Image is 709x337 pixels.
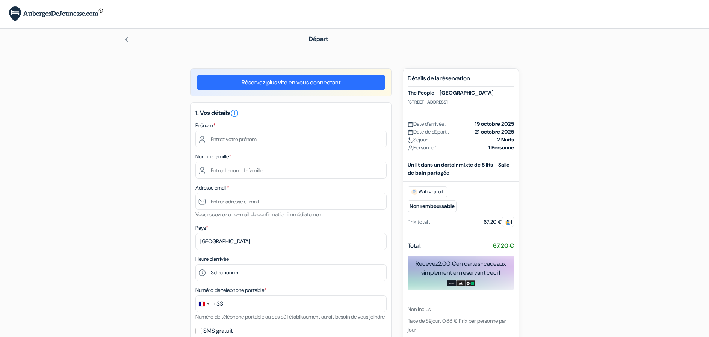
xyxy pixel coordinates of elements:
label: Adresse email [195,184,229,192]
h5: 1. Vos détails [195,109,387,118]
span: Taxe de Séjour: 0,88 € Prix par personne par jour [408,317,506,333]
input: Entrer adresse e-mail [195,193,387,210]
strong: 1 Personne [488,144,514,152]
input: Entrez votre prénom [195,131,387,147]
strong: 21 octobre 2025 [475,128,514,136]
span: 2,00 € [438,260,456,268]
small: Non remboursable [408,200,457,212]
a: error_outline [230,109,239,117]
img: calendar.svg [408,122,413,127]
small: Vous recevrez un e-mail de confirmation immédiatement [195,211,323,218]
div: +33 [213,299,223,308]
div: 67,20 € [484,218,514,226]
span: Personne : [408,144,436,152]
label: Numéro de telephone portable [195,286,266,294]
span: Date d'arrivée : [408,120,446,128]
i: error_outline [230,109,239,118]
label: Pays [195,224,208,232]
label: SMS gratuit [203,326,233,336]
img: moon.svg [408,137,413,143]
img: user_icon.svg [408,145,413,151]
span: Total: [408,241,421,250]
h5: Détails de la réservation [408,75,514,87]
a: Réservez plus vite en vous connectant [197,75,385,90]
h5: The People - [GEOGRAPHIC_DATA] [408,90,514,96]
button: Change country, selected France (+33) [196,296,223,312]
div: Non inclus [408,305,514,313]
strong: 67,20 € [493,242,514,250]
p: [STREET_ADDRESS] [408,99,514,105]
div: Prix total : [408,218,430,226]
label: Nom de famille [195,153,231,161]
img: uber-uber-eats-card.png [466,280,475,286]
b: Un lit dans un dortoir mixte de 8 lits - Salle de bain partagée [408,161,509,176]
img: guest.svg [505,220,511,225]
strong: 2 Nuits [497,136,514,144]
img: free_wifi.svg [411,189,417,195]
span: 1 [502,217,514,227]
label: Heure d'arrivée [195,255,229,263]
span: Départ [309,35,328,43]
label: Prénom [195,122,215,129]
input: Entrer le nom de famille [195,162,387,179]
img: adidas-card.png [456,280,466,286]
img: left_arrow.svg [124,36,130,42]
img: amazon-card-no-text.png [447,280,456,286]
strong: 19 octobre 2025 [475,120,514,128]
img: calendar.svg [408,129,413,135]
div: Recevez en cartes-cadeaux simplement en réservant ceci ! [408,259,514,277]
span: Date de départ : [408,128,449,136]
span: Wifi gratuit [408,186,447,197]
span: Séjour : [408,136,430,144]
img: AubergesDeJeunesse.com [9,6,103,22]
small: Numéro de téléphone portable au cas où l'établissement aurait besoin de vous joindre [195,313,385,320]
